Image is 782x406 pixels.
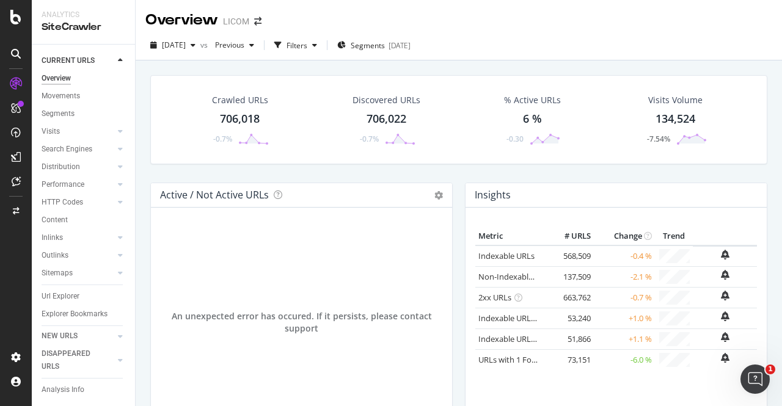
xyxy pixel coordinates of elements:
[42,161,114,173] a: Distribution
[478,250,535,261] a: Indexable URLs
[594,328,655,349] td: +1.1 %
[42,178,84,191] div: Performance
[42,267,73,280] div: Sitemaps
[478,354,568,365] a: URLs with 1 Follow Inlink
[220,111,260,127] div: 706,018
[42,178,114,191] a: Performance
[367,111,406,127] div: 706,022
[721,311,729,321] div: bell-plus
[162,40,186,50] span: 2025 Aug. 8th
[545,308,594,328] td: 53,240
[42,10,125,20] div: Analytics
[42,290,79,303] div: Url Explorer
[42,267,114,280] a: Sitemaps
[42,143,114,156] a: Search Engines
[210,40,244,50] span: Previous
[721,250,729,259] div: bell-plus
[42,54,114,67] a: CURRENT URLS
[145,35,200,55] button: [DATE]
[545,349,594,370] td: 73,151
[212,94,268,106] div: Crawled URLs
[545,266,594,287] td: 137,509
[145,10,218,31] div: Overview
[42,231,63,244] div: Inlinks
[655,227,693,245] th: Trend
[478,271,553,282] a: Non-Indexable URLs
[42,161,80,173] div: Distribution
[594,266,655,287] td: -2.1 %
[504,94,561,106] div: % Active URLs
[42,90,126,103] a: Movements
[42,20,125,34] div: SiteCrawler
[210,35,259,55] button: Previous
[594,287,655,308] td: -0.7 %
[42,214,126,227] a: Content
[269,35,322,55] button: Filters
[332,35,415,55] button: Segments[DATE]
[287,40,307,51] div: Filters
[42,383,126,396] a: Analysis Info
[656,111,695,127] div: 134,524
[42,196,83,209] div: HTTP Codes
[740,364,770,394] iframe: Intercom live chat
[42,308,108,321] div: Explorer Bookmarks
[42,90,80,103] div: Movements
[42,330,114,343] a: NEW URLS
[42,54,95,67] div: CURRENT URLS
[647,134,670,144] div: -7.54%
[42,196,114,209] a: HTTP Codes
[506,134,524,144] div: -0.30
[42,143,92,156] div: Search Engines
[42,249,114,262] a: Outlinks
[475,187,511,203] h4: Insights
[721,291,729,300] div: bell-plus
[721,353,729,363] div: bell-plus
[42,72,71,85] div: Overview
[254,17,261,26] div: arrow-right-arrow-left
[475,227,545,245] th: Metric
[389,40,411,51] div: [DATE]
[42,125,60,138] div: Visits
[478,292,511,303] a: 2xx URLs
[434,191,443,200] i: Options
[42,347,114,373] a: DISAPPEARED URLS
[478,313,580,324] a: Indexable URLs with Bad H1
[478,333,612,344] a: Indexable URLs with Bad Description
[594,227,655,245] th: Change
[161,310,442,335] span: An unexpected error has occured. If it persists, please contact support
[353,94,420,106] div: Discovered URLs
[766,364,775,374] span: 1
[42,383,84,396] div: Analysis Info
[213,134,232,144] div: -0.7%
[351,40,385,51] span: Segments
[721,270,729,280] div: bell-plus
[160,187,269,203] h4: Active / Not Active URLs
[42,107,126,120] a: Segments
[42,125,114,138] a: Visits
[42,308,126,321] a: Explorer Bookmarks
[545,227,594,245] th: # URLS
[200,40,210,50] span: vs
[545,287,594,308] td: 663,762
[721,332,729,342] div: bell-plus
[545,328,594,349] td: 51,866
[42,107,75,120] div: Segments
[42,72,126,85] a: Overview
[42,214,68,227] div: Content
[648,94,703,106] div: Visits Volume
[360,134,379,144] div: -0.7%
[523,111,542,127] div: 6 %
[42,231,114,244] a: Inlinks
[42,347,103,373] div: DISAPPEARED URLS
[545,245,594,267] td: 568,509
[594,349,655,370] td: -6.0 %
[223,15,249,27] div: LICOM
[42,249,68,262] div: Outlinks
[42,330,78,343] div: NEW URLS
[594,308,655,328] td: +1.0 %
[42,290,126,303] a: Url Explorer
[594,245,655,267] td: -0.4 %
